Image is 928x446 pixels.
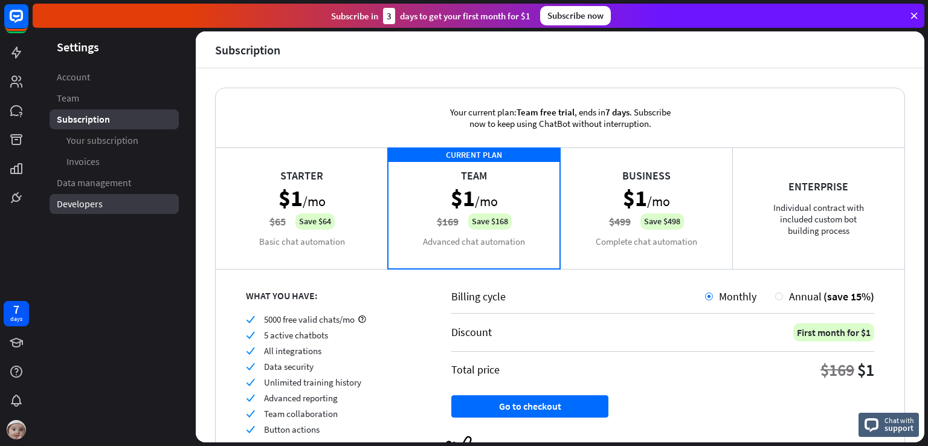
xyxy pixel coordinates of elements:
[66,155,100,168] span: Invoices
[57,198,103,210] span: Developers
[246,315,255,324] i: check
[820,359,854,381] div: $169
[10,5,46,41] button: Open LiveChat chat widget
[10,315,22,323] div: days
[793,323,874,341] div: First month for $1
[823,289,874,303] span: (save 15%)
[264,314,355,325] span: 5000 free valid chats/mo
[57,113,110,126] span: Subscription
[884,415,914,426] span: Chat with
[430,88,690,147] div: Your current plan: , ends in . Subscribe now to keep using ChatBot without interruption.
[540,6,611,25] div: Subscribe now
[789,289,822,303] span: Annual
[264,408,338,419] span: Team collaboration
[719,289,756,303] span: Monthly
[451,325,492,339] div: Discount
[246,362,255,371] i: check
[517,106,575,118] span: Team free trial
[50,173,179,193] a: Data management
[246,393,255,402] i: check
[57,71,90,83] span: Account
[857,359,874,381] div: $1
[451,395,608,418] button: Go to checkout
[4,301,29,326] a: 7 days
[50,88,179,108] a: Team
[246,331,255,340] i: check
[246,346,255,355] i: check
[57,92,79,105] span: Team
[264,424,320,435] span: Button actions
[264,361,314,372] span: Data security
[331,8,530,24] div: Subscribe in days to get your first month for $1
[451,289,705,303] div: Billing cycle
[215,43,280,57] div: Subscription
[246,409,255,418] i: check
[33,39,196,55] header: Settings
[264,392,338,404] span: Advanced reporting
[50,194,179,214] a: Developers
[451,363,500,377] div: Total price
[264,329,328,341] span: 5 active chatbots
[246,289,421,302] div: WHAT YOU HAVE:
[246,425,255,434] i: check
[13,304,19,315] div: 7
[246,378,255,387] i: check
[57,176,131,189] span: Data management
[50,152,179,172] a: Invoices
[264,377,361,388] span: Unlimited training history
[66,134,138,147] span: Your subscription
[50,67,179,87] a: Account
[383,8,395,24] div: 3
[605,106,630,118] span: 7 days
[50,131,179,150] a: Your subscription
[884,422,914,433] span: support
[264,345,321,357] span: All integrations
